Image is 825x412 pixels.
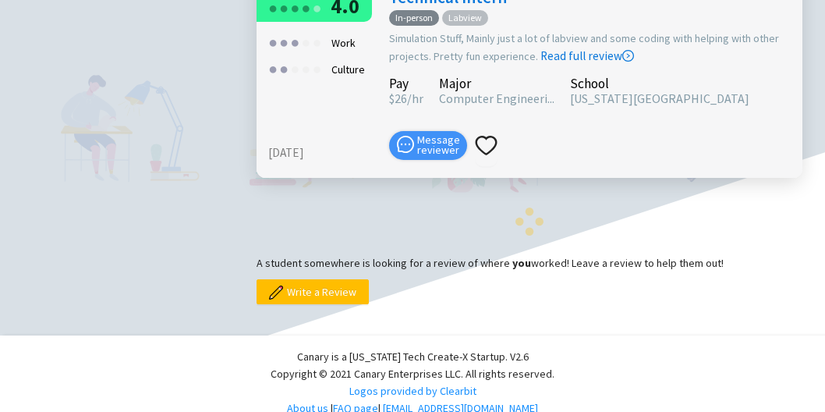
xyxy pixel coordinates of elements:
[570,78,749,89] div: School
[439,78,554,89] div: Major
[389,10,439,27] span: In-person
[268,56,278,80] div: ●
[512,256,531,270] b: you
[327,30,360,56] div: Work
[389,91,407,106] span: 26
[279,56,289,80] div: ●
[290,56,299,80] div: ●
[312,56,321,80] div: ●
[389,30,795,66] div: Simulation Stuff, Mainly just a lot of labview and some coding with helping with other projects. ...
[290,30,299,54] div: ●
[271,367,554,381] span: Copyright © 2021 Canary Enterprises LLC. All rights reserved.
[442,10,488,27] span: Labview
[475,134,497,157] span: heart
[301,56,310,80] div: ●
[389,78,423,89] div: Pay
[268,30,278,54] div: ●
[397,136,414,153] span: message
[279,30,289,54] div: ●
[570,91,749,106] span: [US_STATE][GEOGRAPHIC_DATA]
[297,350,529,364] span: Canary is a [US_STATE] Tech Create-X Startup. V2.6
[349,384,476,398] a: Logos provided by Clearbit
[417,135,460,155] span: Message reviewer
[269,286,283,300] img: pencil.png
[327,56,370,83] div: Culture
[257,254,802,272] p: A student somewhere is looking for a review of where worked! Leave a review to help them out!
[622,50,634,62] span: right-circle
[407,91,423,106] span: /hr
[301,30,310,54] div: ●
[268,144,381,162] div: [DATE]
[439,91,554,106] span: Computer Engineeri...
[287,283,356,300] span: Write a Review
[312,30,321,54] div: ●
[257,279,369,304] button: Write a Review
[389,91,395,106] span: $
